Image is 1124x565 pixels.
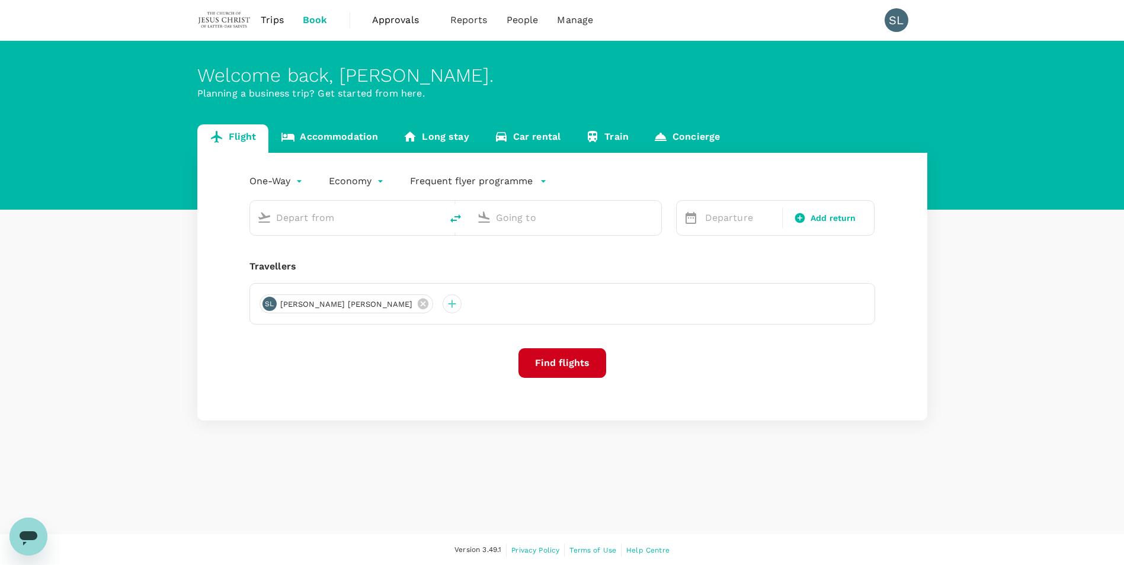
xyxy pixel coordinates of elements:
img: The Malaysian Church of Jesus Christ of Latter-day Saints [197,7,252,33]
span: Version 3.49.1 [454,544,501,556]
span: Trips [261,13,284,27]
span: Manage [557,13,593,27]
span: Add return [811,212,856,224]
div: SL[PERSON_NAME] [PERSON_NAME] [260,294,433,313]
a: Concierge [641,124,732,153]
p: Planning a business trip? Get started from here. [197,86,927,101]
span: People [507,13,539,27]
a: Privacy Policy [511,544,559,557]
a: Long stay [390,124,481,153]
span: Help Centre [626,546,670,554]
a: Car rental [482,124,574,153]
span: Terms of Use [569,546,616,554]
button: Open [433,216,435,219]
div: SL [885,8,908,32]
button: Frequent flyer programme [410,174,547,188]
a: Train [573,124,641,153]
a: Help Centre [626,544,670,557]
div: Economy [329,172,386,191]
div: Travellers [249,259,875,274]
span: Reports [450,13,488,27]
input: Going to [496,208,636,227]
p: Frequent flyer programme [410,174,533,188]
span: Privacy Policy [511,546,559,554]
button: delete [441,204,470,233]
input: Depart from [276,208,417,227]
a: Flight [197,124,269,153]
p: Departure [705,211,775,225]
iframe: Button to launch messaging window [9,518,47,556]
span: Book [303,13,328,27]
div: Welcome back , [PERSON_NAME] . [197,65,927,86]
div: SL [262,297,277,311]
div: One-Way [249,172,305,191]
a: Terms of Use [569,544,616,557]
button: Open [653,216,655,219]
button: Find flights [518,348,606,378]
a: Accommodation [268,124,390,153]
span: Approvals [372,13,431,27]
span: [PERSON_NAME] [PERSON_NAME] [273,298,420,310]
